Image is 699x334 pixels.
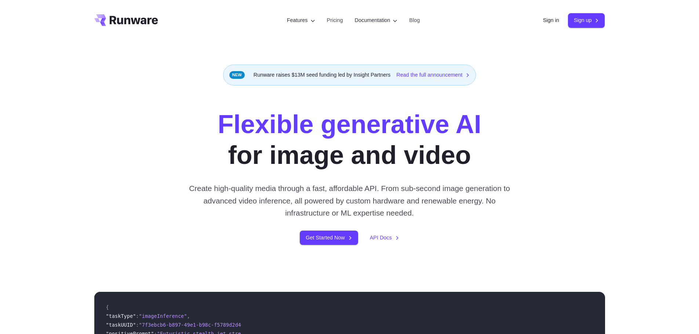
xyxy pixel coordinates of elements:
span: , [187,313,190,319]
p: Create high-quality media through a fast, affordable API. From sub-second image generation to adv... [186,182,513,219]
span: : [136,322,139,328]
a: Go to / [94,14,158,26]
a: Pricing [327,16,343,25]
a: API Docs [370,234,399,242]
a: Read the full announcement [396,71,470,79]
span: "imageInference" [139,313,187,319]
a: Blog [409,16,420,25]
a: Sign up [568,13,605,27]
span: { [106,304,109,310]
label: Features [287,16,315,25]
label: Documentation [355,16,398,25]
a: Sign in [543,16,559,25]
h1: for image and video [218,109,481,170]
span: "taskUUID" [106,322,136,328]
span: "taskType" [106,313,136,319]
span: : [136,313,139,319]
div: Runware raises $13M seed funding led by Insight Partners [223,65,476,85]
span: "7f3ebcb6-b897-49e1-b98c-f5789d2d40d7" [139,322,253,328]
strong: Flexible generative AI [218,110,481,139]
a: Get Started Now [300,231,358,245]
